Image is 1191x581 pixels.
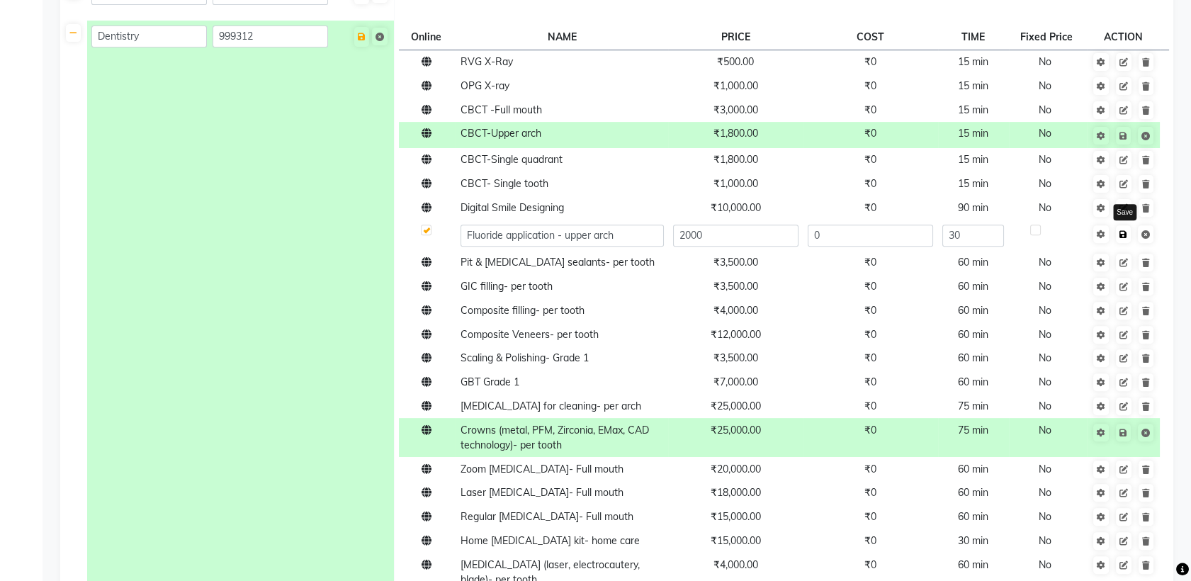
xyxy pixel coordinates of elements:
span: ₹0 [864,153,876,166]
span: Crowns (metal, PFM, Zirconia, EMax, CAD technology)- per tooth [461,424,649,451]
span: ₹0 [864,510,876,523]
span: Digital Smile Designing [461,201,564,214]
span: Home [MEDICAL_DATA] kit- home care [461,534,640,547]
span: ₹0 [864,328,876,341]
span: CBCT- Single tooth [461,177,548,190]
span: 60 min [958,280,988,293]
span: No [1039,280,1051,293]
span: 60 min [958,463,988,475]
span: Laser [MEDICAL_DATA]- Full mouth [461,486,623,499]
span: ₹1,800.00 [713,153,758,166]
span: No [1039,127,1051,140]
span: GIC filling- per tooth [461,280,553,293]
span: 15 min [958,177,988,190]
span: ₹15,000.00 [711,534,761,547]
div: Save [1113,205,1136,221]
th: Fixed Price [1009,26,1087,50]
span: 15 min [958,127,988,140]
span: No [1039,201,1051,214]
span: ₹7,000.00 [713,376,758,388]
span: ₹4,000.00 [713,558,758,571]
span: No [1039,79,1051,92]
th: Online [399,26,456,50]
span: CBCT -Full mouth [461,103,542,116]
span: ₹0 [864,127,876,140]
span: No [1039,400,1051,412]
span: Composite filling- per tooth [461,304,585,317]
span: ₹0 [864,558,876,571]
span: No [1039,510,1051,523]
span: ₹10,000.00 [711,201,761,214]
span: 30 min [958,534,988,547]
span: ₹3,500.00 [713,280,758,293]
span: No [1039,463,1051,475]
span: 15 min [958,103,988,116]
span: No [1039,304,1051,317]
th: ACTION [1087,26,1160,50]
span: 60 min [958,328,988,341]
span: ₹0 [864,400,876,412]
span: 60 min [958,304,988,317]
span: ₹25,000.00 [711,424,761,436]
span: ₹0 [864,177,876,190]
span: ₹1,000.00 [713,79,758,92]
span: RVG X-Ray [461,55,513,68]
span: Zoom [MEDICAL_DATA]- Full mouth [461,463,623,475]
th: PRICE [668,26,803,50]
span: No [1039,55,1051,68]
span: ₹20,000.00 [711,463,761,475]
span: ₹1,800.00 [713,127,758,140]
span: 15 min [958,153,988,166]
span: No [1039,256,1051,269]
span: 15 min [958,55,988,68]
span: ₹0 [864,351,876,364]
span: 60 min [958,510,988,523]
span: ₹3,000.00 [713,103,758,116]
span: Scaling & Polishing- Grade 1 [461,351,589,364]
span: ₹500.00 [717,55,754,68]
span: ₹0 [864,486,876,499]
span: ₹0 [864,280,876,293]
span: ₹3,500.00 [713,256,758,269]
span: ₹1,000.00 [713,177,758,190]
span: 60 min [958,486,988,499]
span: [MEDICAL_DATA] for cleaning- per arch [461,400,641,412]
span: ₹0 [864,79,876,92]
span: 60 min [958,351,988,364]
span: ₹4,000.00 [713,304,758,317]
span: No [1039,177,1051,190]
span: 60 min [958,256,988,269]
span: ₹0 [864,534,876,547]
span: ₹0 [864,463,876,475]
span: OPG X-ray [461,79,509,92]
span: ₹0 [864,376,876,388]
span: ₹0 [864,304,876,317]
span: CBCT-Upper arch [461,127,541,140]
span: ₹25,000.00 [711,400,761,412]
span: ₹0 [864,424,876,436]
span: 75 min [958,424,988,436]
span: ₹15,000.00 [711,510,761,523]
span: No [1039,153,1051,166]
span: CBCT-Single quadrant [461,153,563,166]
span: 90 min [958,201,988,214]
span: No [1039,534,1051,547]
span: ₹0 [864,55,876,68]
span: 75 min [958,400,988,412]
span: GBT Grade 1 [461,376,519,388]
span: Pit & [MEDICAL_DATA] sealants- per tooth [461,256,655,269]
span: ₹0 [864,103,876,116]
span: No [1039,376,1051,388]
span: 60 min [958,376,988,388]
span: No [1039,328,1051,341]
th: COST [803,26,937,50]
span: No [1039,103,1051,116]
span: No [1039,486,1051,499]
span: ₹0 [864,256,876,269]
span: 60 min [958,558,988,571]
span: Regular [MEDICAL_DATA]- Full mouth [461,510,633,523]
span: No [1039,351,1051,364]
th: TIME [938,26,1009,50]
span: ₹12,000.00 [711,328,761,341]
span: No [1039,558,1051,571]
